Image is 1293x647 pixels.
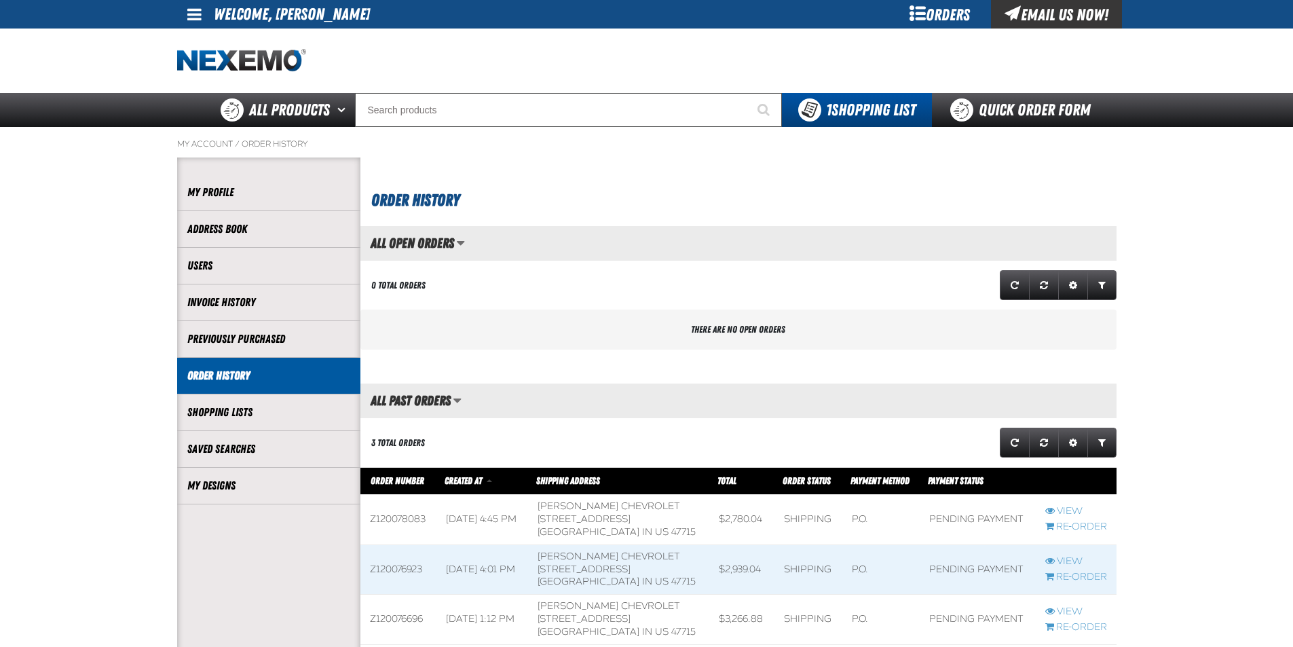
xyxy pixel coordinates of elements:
[671,526,696,538] bdo: 47715
[235,138,240,149] span: /
[928,475,983,486] span: Payment Status
[842,544,920,595] td: P.O.
[655,626,669,637] span: US
[1045,606,1107,618] a: View Z120076696 order
[360,393,451,408] h2: All Past Orders
[177,49,306,73] a: Home
[932,93,1116,127] a: Quick Order Form
[1058,428,1088,458] a: Expand or Collapse Grid Settings
[436,544,528,595] td: [DATE] 4:01 PM
[242,138,307,149] a: Order History
[1029,270,1059,300] a: Reset grid action
[655,526,669,538] span: US
[187,478,350,494] a: My Designs
[371,475,424,486] a: Order Number
[1058,270,1088,300] a: Expand or Collapse Grid Settings
[177,138,1117,149] nav: Breadcrumbs
[538,513,631,525] span: [STREET_ADDRESS]
[783,475,831,486] a: Order Status
[187,405,350,420] a: Shopping Lists
[436,595,528,645] td: [DATE] 1:12 PM
[671,576,696,587] bdo: 47715
[1087,428,1117,458] a: Expand or Collapse Grid Filters
[538,576,639,587] span: [GEOGRAPHIC_DATA]
[709,595,774,645] td: $3,266.88
[655,576,669,587] span: US
[842,595,920,645] td: P.O.
[842,495,920,545] td: P.O.
[538,551,680,562] span: [PERSON_NAME] Chevrolet
[709,544,774,595] td: $2,939.04
[709,495,774,545] td: $2,780.04
[187,258,350,274] a: Users
[536,475,600,486] span: Shipping Address
[774,595,842,645] td: Shipping
[360,544,437,595] td: Z120076923
[187,185,350,200] a: My Profile
[717,475,736,486] a: Total
[538,526,639,538] span: [GEOGRAPHIC_DATA]
[1045,521,1107,534] a: Re-Order Z120078083 order
[1045,571,1107,584] a: Re-Order Z120076923 order
[187,295,350,310] a: Invoice History
[187,368,350,384] a: Order History
[642,576,652,587] span: IN
[1087,270,1117,300] a: Expand or Collapse Grid Filters
[1029,428,1059,458] a: Reset grid action
[436,495,528,545] td: [DATE] 4:45 PM
[748,93,782,127] button: Start Searching
[177,138,233,149] a: My Account
[826,100,916,119] span: Shopping List
[1000,428,1030,458] a: Refresh grid action
[1045,505,1107,518] a: View Z120078083 order
[453,389,462,412] button: Manage grid views. Current view is All Past Orders
[642,626,652,637] span: IN
[177,49,306,73] img: Nexemo logo
[538,626,639,637] span: [GEOGRAPHIC_DATA]
[360,495,437,545] td: Z120078083
[360,595,437,645] td: Z120076696
[187,441,350,457] a: Saved Searches
[249,98,330,122] span: All Products
[1045,621,1107,634] a: Re-Order Z120076696 order
[445,475,484,486] a: Created At
[920,595,1036,645] td: Pending payment
[774,544,842,595] td: Shipping
[360,236,454,251] h2: All Open Orders
[1045,555,1107,568] a: View Z120076923 order
[187,221,350,237] a: Address Book
[1000,270,1030,300] a: Refresh grid action
[538,563,631,575] span: [STREET_ADDRESS]
[187,331,350,347] a: Previously Purchased
[1036,468,1117,495] th: Row actions
[456,232,465,255] button: Manage grid views. Current view is All Open Orders
[333,93,355,127] button: Open All Products pages
[445,475,482,486] span: Created At
[782,93,932,127] button: You have 1 Shopping List. Open to view details
[355,93,782,127] input: Search
[920,544,1036,595] td: Pending payment
[920,495,1036,545] td: Pending payment
[371,437,425,449] div: 3 Total Orders
[642,526,652,538] span: IN
[826,100,831,119] strong: 1
[538,500,680,512] span: [PERSON_NAME] Chevrolet
[371,191,460,210] span: Order History
[371,279,426,292] div: 0 Total Orders
[774,495,842,545] td: Shipping
[538,613,631,625] span: [STREET_ADDRESS]
[850,475,910,486] span: Payment Method
[671,626,696,637] bdo: 47715
[691,324,785,335] span: There are no open orders
[538,600,680,612] span: [PERSON_NAME] Chevrolet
